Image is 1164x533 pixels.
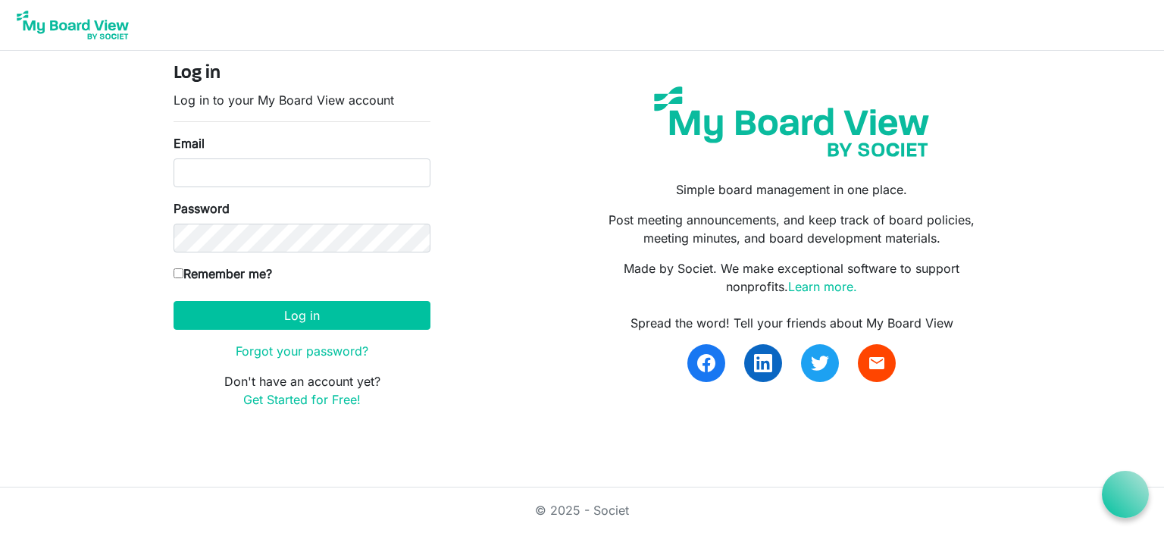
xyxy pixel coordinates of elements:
[593,314,990,332] div: Spread the word! Tell your friends about My Board View
[174,265,272,283] label: Remember me?
[858,344,896,382] a: email
[593,211,990,247] p: Post meeting announcements, and keep track of board policies, meeting minutes, and board developm...
[535,503,629,518] a: © 2025 - Societ
[593,259,990,296] p: Made by Societ. We make exceptional software to support nonprofits.
[12,6,133,44] img: My Board View Logo
[174,301,430,330] button: Log in
[174,268,183,278] input: Remember me?
[236,343,368,359] a: Forgot your password?
[643,75,940,168] img: my-board-view-societ.svg
[174,199,230,218] label: Password
[754,354,772,372] img: linkedin.svg
[174,372,430,409] p: Don't have an account yet?
[593,180,990,199] p: Simple board management in one place.
[868,354,886,372] span: email
[811,354,829,372] img: twitter.svg
[174,91,430,109] p: Log in to your My Board View account
[174,63,430,85] h4: Log in
[788,279,857,294] a: Learn more.
[174,134,205,152] label: Email
[697,354,715,372] img: facebook.svg
[243,392,361,407] a: Get Started for Free!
